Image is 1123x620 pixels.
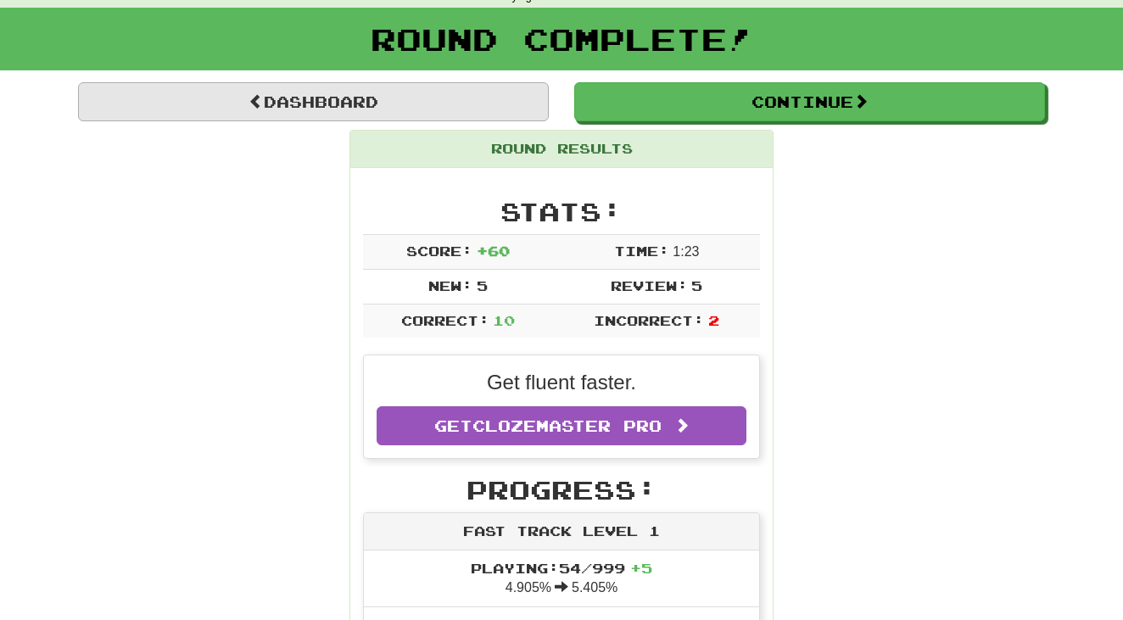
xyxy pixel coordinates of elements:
[493,312,515,328] span: 10
[401,312,489,328] span: Correct:
[363,198,760,226] h2: Stats:
[574,82,1045,121] button: Continue
[364,513,759,550] div: Fast Track Level 1
[691,277,702,293] span: 5
[594,312,704,328] span: Incorrect:
[363,476,760,504] h2: Progress:
[428,277,472,293] span: New:
[614,243,669,259] span: Time:
[477,277,488,293] span: 5
[350,131,773,168] div: Round Results
[477,243,510,259] span: + 60
[377,406,746,445] a: GetClozemaster Pro
[611,277,688,293] span: Review:
[630,560,652,576] span: + 5
[6,22,1117,56] h1: Round Complete!
[78,82,549,121] a: Dashboard
[673,244,699,259] span: 1 : 23
[377,368,746,397] p: Get fluent faster.
[708,312,719,328] span: 2
[472,416,662,435] span: Clozemaster Pro
[471,560,652,576] span: Playing: 54 / 999
[406,243,472,259] span: Score:
[364,550,759,608] li: 4.905% 5.405%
